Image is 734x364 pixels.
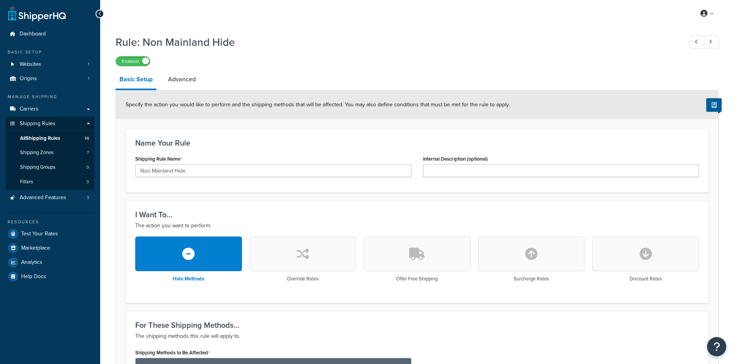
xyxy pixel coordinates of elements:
span: 9 [86,164,89,171]
label: Enabled [116,57,150,66]
li: Shipping Groups [6,160,94,174]
span: Shipping Rules [20,121,55,127]
h3: Name Your Rule [135,139,699,147]
li: Origins [6,72,94,86]
span: Test Your Rates [21,231,58,237]
span: Filters [20,179,33,185]
span: 9 [86,179,89,185]
a: Shipping Groups9 [6,160,94,174]
label: Shipping Rule Name [135,156,182,162]
span: All Shipping Rules [20,135,60,142]
h3: Hide Methods [173,276,204,282]
div: Resources [6,219,94,225]
a: Analytics [6,255,94,269]
a: Marketplace [6,241,94,255]
span: Advanced Features [20,195,66,201]
li: Filters [6,175,94,189]
a: Carriers [6,102,94,116]
span: 7 [87,149,89,156]
span: Help Docs [21,273,46,280]
span: 14 [84,135,89,142]
span: 3 [87,195,89,201]
span: Carriers [20,106,39,112]
a: Previous Record [690,36,705,49]
h3: For These Shipping Methods... [135,321,699,329]
a: Websites1 [6,57,94,72]
p: The shipping methods this rule will apply to. [135,332,699,341]
span: 1 [88,61,89,68]
a: Shipping Rules [6,117,94,131]
span: Analytics [21,259,42,266]
h3: Override Rates [287,276,319,282]
label: Internal Description (optional) [423,156,488,162]
label: Shipping Methods to Be Affected [135,350,210,356]
h3: Discount Rates [630,276,662,282]
a: Origins1 [6,72,94,86]
button: Show Help Docs [706,98,722,112]
span: Websites [20,61,41,68]
span: Marketplace [21,245,50,252]
span: Specify the action you would like to perform and the shipping methods that will be affected. You ... [126,101,510,109]
a: Shipping Zones7 [6,146,94,160]
li: Advanced Features [6,191,94,205]
a: Next Record [704,36,719,49]
a: AllShipping Rules14 [6,131,94,146]
span: Origins [20,75,37,82]
h3: I Want To... [135,210,699,219]
a: Help Docs [6,270,94,283]
button: Open Resource Center [707,337,726,356]
li: Shipping Zones [6,146,94,160]
span: Shipping Groups [20,164,55,171]
span: Shipping Zones [20,149,54,156]
h3: Offer Free Shipping [396,276,438,282]
a: Filters9 [6,175,94,189]
li: Websites [6,57,94,72]
p: The action you want to perform. [135,221,699,230]
a: Test Your Rates [6,227,94,241]
a: Advanced [164,70,200,89]
span: 1 [88,75,89,82]
a: Basic Setup [116,70,156,90]
div: Manage Shipping [6,94,94,100]
a: Advanced Features3 [6,191,94,205]
span: Dashboard [20,31,46,37]
h1: Rule: Non Mainland Hide [116,35,675,50]
h3: Surcharge Rates [514,276,549,282]
a: Dashboard [6,27,94,41]
div: Basic Setup [6,49,94,55]
li: Shipping Rules [6,117,94,190]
